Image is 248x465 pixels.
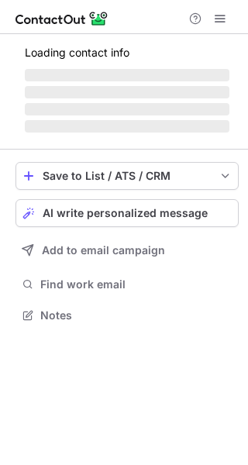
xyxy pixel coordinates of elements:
span: ‌ [25,86,229,98]
img: ContactOut v5.3.10 [15,9,108,28]
span: AI write personalized message [43,207,208,219]
button: AI write personalized message [15,199,239,227]
button: save-profile-one-click [15,162,239,190]
div: Save to List / ATS / CRM [43,170,212,182]
button: Add to email campaign [15,236,239,264]
button: Notes [15,305,239,326]
p: Loading contact info [25,46,229,59]
span: ‌ [25,69,229,81]
button: Find work email [15,274,239,295]
span: Notes [40,308,232,322]
span: Find work email [40,277,232,291]
span: ‌ [25,120,229,133]
span: Add to email campaign [42,244,165,257]
span: ‌ [25,103,229,115]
